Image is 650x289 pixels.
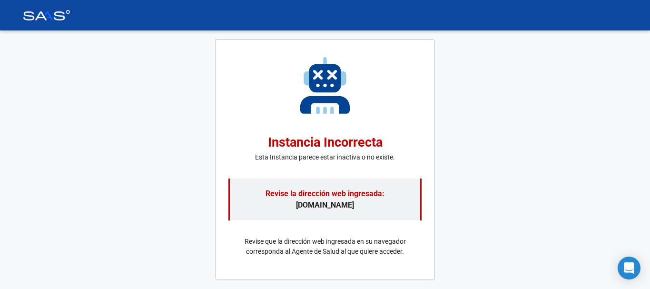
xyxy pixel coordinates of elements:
[242,237,408,257] p: Revise que la dirección web ingresada en su navegador corresponda al Agente de Salud al que quier...
[300,57,350,114] img: instancia-incorrecta
[618,257,640,279] div: Open Intercom Messenger
[23,10,70,20] img: Logo SAAS
[255,152,395,162] p: Esta Instancia parece estar inactiva o no existe.
[228,179,422,220] p: [DOMAIN_NAME]
[266,189,384,198] span: Revise la dirección web ingresada:
[268,133,383,152] h2: Instancia Incorrecta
